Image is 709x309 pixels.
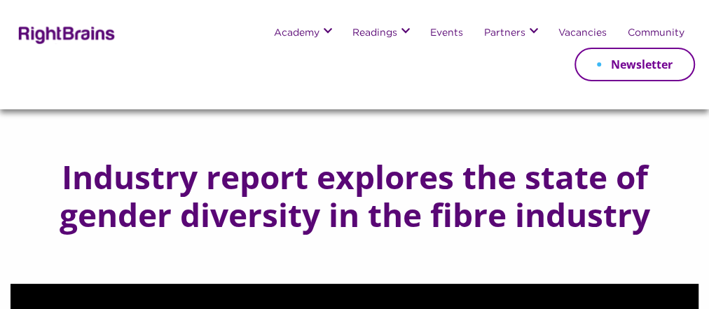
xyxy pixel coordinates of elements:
[14,24,116,44] img: Rightbrains
[39,158,670,233] h1: Industry report explores the state of gender diversity in the fibre industry
[628,28,684,39] a: Community
[274,28,319,39] a: Academy
[558,28,607,39] a: Vacancies
[484,28,525,39] a: Partners
[574,48,695,81] a: Newsletter
[430,28,463,39] a: Events
[352,28,397,39] a: Readings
